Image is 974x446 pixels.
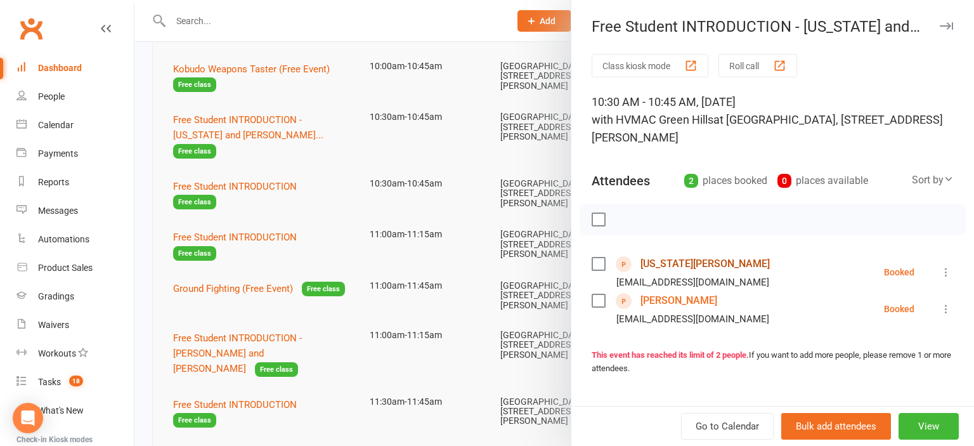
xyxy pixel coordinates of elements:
[592,113,713,126] span: with HVMAC Green Hills
[38,348,76,358] div: Workouts
[38,148,78,159] div: Payments
[38,206,78,216] div: Messages
[16,368,134,397] a: Tasks 18
[640,254,770,274] a: [US_STATE][PERSON_NAME]
[592,54,708,77] button: Class kiosk mode
[616,311,769,327] div: [EMAIL_ADDRESS][DOMAIN_NAME]
[592,349,954,376] div: If you want to add more people, please remove 1 or more attendees.
[15,13,47,44] a: Clubworx
[16,397,134,425] a: What's New
[16,225,134,254] a: Automations
[38,291,74,301] div: Gradings
[640,291,717,311] a: [PERSON_NAME]
[16,54,134,82] a: Dashboard
[38,63,82,73] div: Dashboard
[38,263,93,273] div: Product Sales
[592,172,650,190] div: Attendees
[69,376,83,386] span: 18
[38,405,84,416] div: What's New
[592,113,943,144] span: at [GEOGRAPHIC_DATA], [STREET_ADDRESS][PERSON_NAME]
[16,140,134,168] a: Payments
[684,174,698,188] div: 2
[38,377,61,387] div: Tasks
[16,82,134,111] a: People
[16,282,134,311] a: Gradings
[781,413,891,440] button: Bulk add attendees
[592,350,749,360] strong: This event has reached its limit of 2 people.
[884,305,914,313] div: Booked
[38,320,69,330] div: Waivers
[38,234,89,244] div: Automations
[777,172,868,190] div: places available
[912,172,954,188] div: Sort by
[13,403,43,433] div: Open Intercom Messenger
[38,91,65,102] div: People
[777,174,791,188] div: 0
[38,120,74,130] div: Calendar
[884,268,914,277] div: Booked
[681,413,774,440] a: Go to Calendar
[16,339,134,368] a: Workouts
[684,172,767,190] div: places booked
[718,54,797,77] button: Roll call
[899,413,959,440] button: View
[592,93,954,147] div: 10:30 AM - 10:45 AM, [DATE]
[16,254,134,282] a: Product Sales
[16,168,134,197] a: Reports
[571,18,974,36] div: Free Student INTRODUCTION - [US_STATE] and [PERSON_NAME]
[16,111,134,140] a: Calendar
[616,274,769,291] div: [EMAIL_ADDRESS][DOMAIN_NAME]
[38,177,69,187] div: Reports
[16,197,134,225] a: Messages
[16,311,134,339] a: Waivers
